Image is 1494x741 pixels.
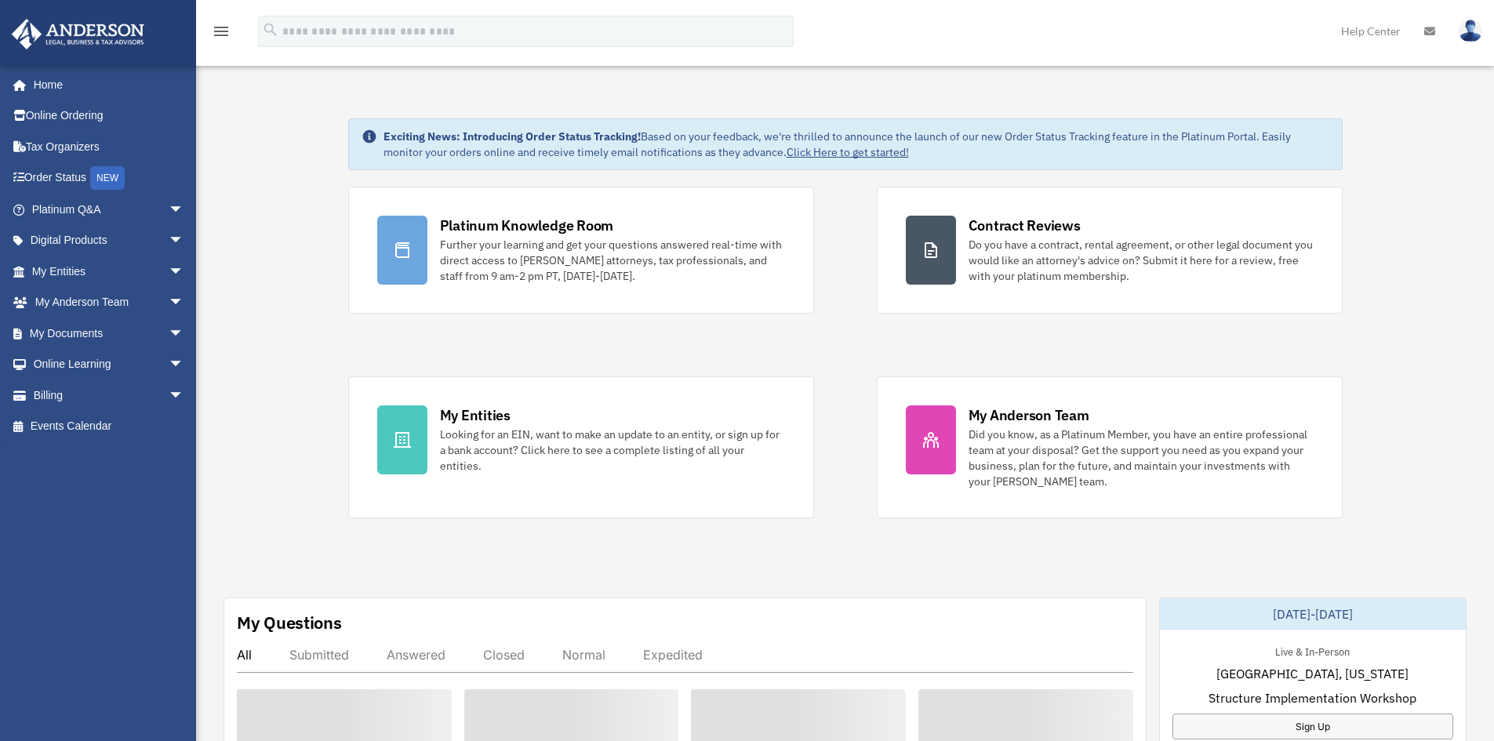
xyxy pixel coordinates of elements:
[289,647,349,663] div: Submitted
[90,166,125,190] div: NEW
[11,131,208,162] a: Tax Organizers
[440,237,785,284] div: Further your learning and get your questions answered real-time with direct access to [PERSON_NAM...
[11,100,208,132] a: Online Ordering
[237,611,342,634] div: My Questions
[11,411,208,442] a: Events Calendar
[383,129,641,143] strong: Exciting News: Introducing Order Status Tracking!
[787,145,909,159] a: Click Here to get started!
[11,194,208,225] a: Platinum Q&Aarrow_drop_down
[383,129,1329,160] div: Based on your feedback, we're thrilled to announce the launch of our new Order Status Tracking fe...
[169,256,200,288] span: arrow_drop_down
[11,349,208,380] a: Online Learningarrow_drop_down
[1263,642,1362,659] div: Live & In-Person
[169,380,200,412] span: arrow_drop_down
[169,349,200,381] span: arrow_drop_down
[440,216,614,235] div: Platinum Knowledge Room
[169,225,200,257] span: arrow_drop_down
[1209,688,1416,707] span: Structure Implementation Workshop
[212,22,231,41] i: menu
[877,376,1343,518] a: My Anderson Team Did you know, as a Platinum Member, you have an entire professional team at your...
[643,647,703,663] div: Expedited
[877,187,1343,314] a: Contract Reviews Do you have a contract, rental agreement, or other legal document you would like...
[169,318,200,350] span: arrow_drop_down
[11,318,208,349] a: My Documentsarrow_drop_down
[969,405,1089,425] div: My Anderson Team
[348,187,814,314] a: Platinum Knowledge Room Further your learning and get your questions answered real-time with dire...
[348,376,814,518] a: My Entities Looking for an EIN, want to make an update to an entity, or sign up for a bank accoun...
[11,380,208,411] a: Billingarrow_drop_down
[562,647,605,663] div: Normal
[1459,20,1482,42] img: User Pic
[1160,598,1466,630] div: [DATE]-[DATE]
[7,19,149,49] img: Anderson Advisors Platinum Portal
[440,405,511,425] div: My Entities
[969,216,1081,235] div: Contract Reviews
[11,287,208,318] a: My Anderson Teamarrow_drop_down
[483,647,525,663] div: Closed
[237,647,252,663] div: All
[262,21,279,38] i: search
[387,647,445,663] div: Answered
[212,27,231,41] a: menu
[969,237,1314,284] div: Do you have a contract, rental agreement, or other legal document you would like an attorney's ad...
[11,256,208,287] a: My Entitiesarrow_drop_down
[1216,664,1409,683] span: [GEOGRAPHIC_DATA], [US_STATE]
[11,162,208,194] a: Order StatusNEW
[440,427,785,474] div: Looking for an EIN, want to make an update to an entity, or sign up for a bank account? Click her...
[169,194,200,226] span: arrow_drop_down
[11,225,208,256] a: Digital Productsarrow_drop_down
[169,287,200,319] span: arrow_drop_down
[1172,714,1453,739] a: Sign Up
[969,427,1314,489] div: Did you know, as a Platinum Member, you have an entire professional team at your disposal? Get th...
[11,69,200,100] a: Home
